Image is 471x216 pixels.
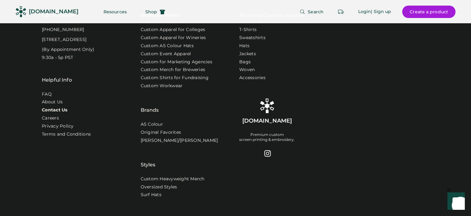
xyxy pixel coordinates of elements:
[42,91,52,97] a: FAQ
[242,117,292,125] div: [DOMAIN_NAME]
[141,121,163,128] a: AS Colour
[239,43,249,49] a: Hats
[239,35,266,41] a: Sweatshirts
[42,123,74,129] a: Privacy Policy
[29,8,78,16] div: [DOMAIN_NAME]
[138,6,173,18] button: Shop
[96,6,134,18] button: Resources
[141,176,205,182] a: Custom Heavyweight Merch
[239,75,266,81] a: Accessories
[260,98,275,113] img: Rendered Logo - Screens
[141,146,156,169] div: Styles
[141,27,205,33] a: Custom Apparel for Colleges
[292,6,331,18] button: Search
[42,131,91,137] div: Terms and Conditions
[141,83,183,89] a: Custom Workwear
[141,129,181,136] a: Original Favorites
[141,75,209,81] a: Custom Shirts for Fundraising
[42,37,86,43] div: [STREET_ADDRESS]
[141,43,194,49] a: Custom AS Colour Hats
[42,27,84,33] div: [PHONE_NUMBER]
[239,132,295,142] div: Premium custom screen printing & embroidery.
[141,137,218,144] a: [PERSON_NAME]/[PERSON_NAME]
[42,99,63,105] a: About Us
[141,51,191,57] a: Custom Event Apparel
[141,184,177,190] a: Oversized Styles
[145,10,157,14] span: Shop
[371,9,391,15] div: | Sign up
[239,27,257,33] a: T-Shirts
[15,6,26,17] img: Rendered Logo - Screens
[42,115,59,121] a: Careers
[42,55,73,61] div: 9:30a - 5p PST
[141,91,159,114] div: Brands
[141,192,161,198] a: Surf Hats
[42,76,72,84] div: Helpful Info
[239,51,256,57] a: Jackets
[308,10,324,14] span: Search
[402,6,456,18] button: Create a product
[42,107,68,113] a: Contact Us
[141,35,206,41] a: Custom Apparel for Wineries
[442,188,468,215] iframe: Front Chat
[239,67,255,73] a: Woven
[358,9,371,15] div: Login
[335,6,347,18] button: Retrieve an order
[42,47,94,53] div: (By Appointment Only)
[141,59,212,65] a: Custom for Marketing Agencies
[141,67,205,73] a: Custom Merch for Breweries
[239,59,251,65] a: Bags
